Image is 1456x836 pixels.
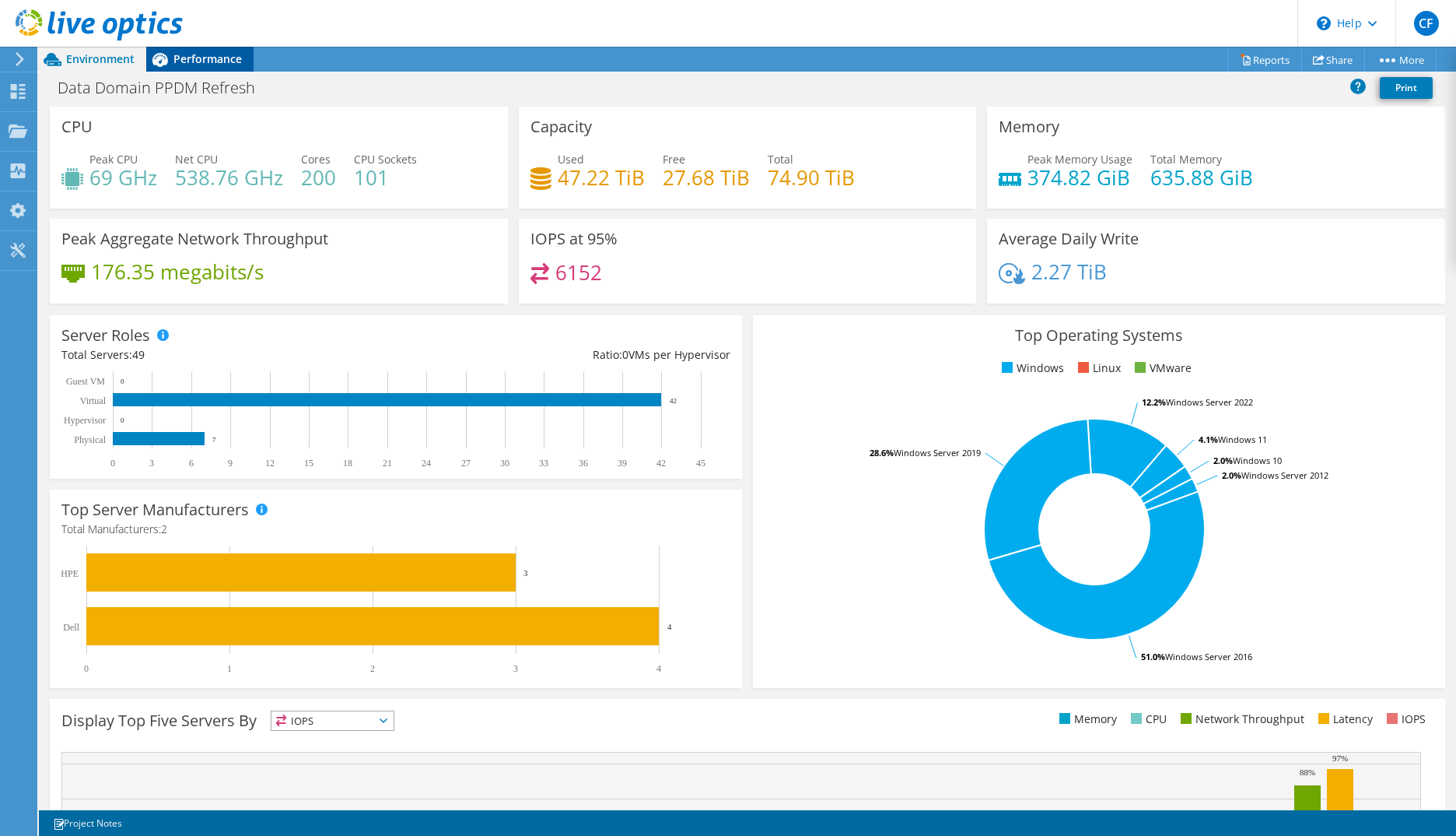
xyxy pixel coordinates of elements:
text: 42 [670,397,677,405]
li: Latency [1314,711,1373,728]
text: Virtual [80,395,107,406]
span: Free [663,152,685,167]
tspan: Windows 10 [1233,455,1282,466]
span: 49 [132,347,145,362]
a: More [1364,47,1437,72]
text: 88% [1300,768,1315,777]
text: 3 [513,663,518,674]
tspan: 51.0% [1141,651,1165,662]
text: 0 [121,378,124,385]
text: 6 [189,458,194,469]
h4: 74.90 TiB [768,169,855,186]
tspan: 28.6% [870,447,894,458]
span: Used [558,152,584,167]
text: 42 [656,458,666,469]
text: 1 [227,663,232,674]
a: Project Notes [42,813,133,833]
svg: \n [1317,16,1331,30]
span: Environment [66,51,135,66]
tspan: Windows Server 2016 [1165,651,1252,662]
span: Peak Memory Usage [1027,152,1132,167]
text: 18 [343,458,352,469]
text: HPE [61,568,79,579]
text: 0 [84,663,89,674]
a: Reports [1227,47,1302,72]
text: 9 [228,458,233,469]
h4: 6152 [555,264,602,281]
span: Peak CPU [89,152,138,167]
text: Guest VM [66,376,105,387]
li: Windows [998,360,1064,377]
h3: Server Roles [61,327,150,344]
text: Hypervisor [64,415,106,426]
text: 33 [539,458,548,469]
h3: IOPS at 95% [530,230,618,248]
h3: Peak Aggregate Network Throughput [61,230,328,248]
h3: Top Server Manufacturers [61,501,249,518]
text: 24 [422,458,431,469]
text: 3 [149,458,154,469]
li: Memory [1055,711,1117,728]
text: 0 [121,416,124,424]
text: 30 [500,458,509,469]
tspan: 4.1% [1199,434,1218,445]
h3: Capacity [530,118,592,135]
tspan: 2.0% [1213,455,1233,466]
h3: CPU [61,118,93,135]
tspan: 12.2% [1142,396,1166,408]
li: Linux [1074,360,1121,377]
h4: 538.76 GHz [175,169,283,186]
text: 36 [579,458,588,469]
h4: 47.22 TiB [558,169,645,186]
span: 2 [161,522,167,536]
h4: 2.27 TiB [1031,263,1107,280]
h4: 101 [354,169,417,186]
span: Total [768,152,793,167]
h4: 27.68 TiB [663,169,750,186]
text: Dell [63,622,79,633]
tspan: Windows Server 2022 [1166,396,1253,408]
span: IOPS [271,711,394,730]
h3: Average Daily Write [999,230,1139,248]
span: CPU Sockets [354,152,417,167]
span: Performance [173,51,242,66]
tspan: 2.0% [1222,469,1241,481]
a: Share [1301,47,1365,72]
h1: Data Domain PPDM Refresh [51,79,279,97]
span: Net CPU [175,152,218,167]
text: 4 [656,663,661,674]
li: IOPS [1383,711,1426,728]
text: 21 [383,458,392,469]
h3: Top Operating Systems [765,327,1433,344]
li: Network Throughput [1177,711,1304,728]
text: 2 [370,663,375,674]
h4: 374.82 GiB [1027,169,1132,186]
h4: 69 GHz [89,169,157,186]
h4: Total Manufacturers: [61,521,730,538]
text: 45 [696,458,705,469]
h4: 200 [301,169,336,186]
tspan: Windows Server 2019 [894,447,981,458]
h4: 635.88 GiB [1150,169,1253,186]
h3: Memory [999,118,1059,135]
li: VMware [1131,360,1192,377]
tspan: Windows Server 2012 [1241,469,1328,481]
text: 4 [667,622,672,631]
text: Physical [74,434,106,445]
text: 39 [618,458,627,469]
span: Total Memory [1150,152,1222,167]
div: Ratio: VMs per Hypervisor [396,346,730,364]
text: 97% [1332,753,1348,763]
text: 12 [265,458,275,469]
text: 3 [523,568,528,578]
span: Cores [301,152,331,167]
a: Print [1380,77,1433,99]
text: 7 [212,436,216,444]
text: 0 [110,458,115,469]
div: Total Servers: [61,346,396,364]
li: CPU [1127,711,1167,728]
span: CF [1414,11,1439,36]
text: 15 [304,458,313,469]
span: 0 [622,347,628,362]
tspan: Windows 11 [1218,434,1267,445]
